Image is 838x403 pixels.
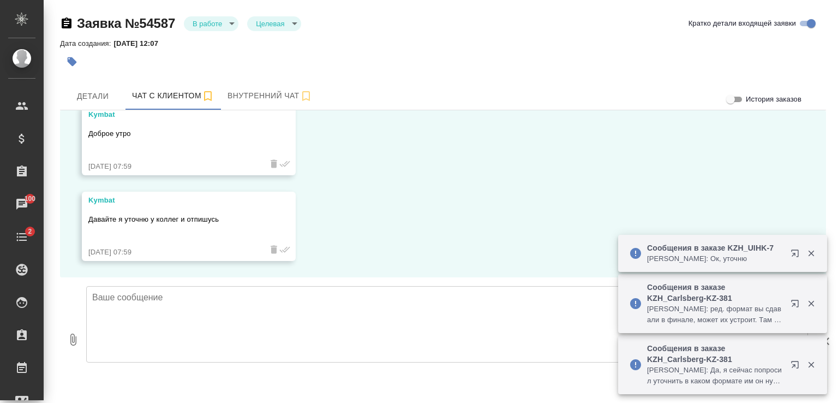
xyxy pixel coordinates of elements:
button: Скопировать ссылку [60,17,73,30]
span: Внутренний чат [228,89,313,103]
span: Чат с клиентом [132,89,214,103]
div: В работе [184,16,238,31]
button: Закрыть [800,360,822,370]
p: Сообщения в заказе KZH_Carlsberg-KZ-381 [647,343,783,365]
p: Давайте я уточню у коллег и отпишусь [88,214,258,225]
button: Добавить тэг [60,50,84,74]
div: [DATE] 07:59 [88,247,258,258]
p: Сообщения в заказе KZH_UIHK-7 [647,242,783,253]
p: Доброе утро [88,128,258,139]
button: Закрыть [800,299,822,309]
button: Открыть в новой вкладке [784,354,810,380]
span: Кратко детали входящей заявки [689,18,796,29]
div: Kymbat [88,109,258,120]
button: 77473387813 (Kymbat) - (undefined) [125,82,221,110]
button: Закрыть [800,248,822,258]
span: История заказов [746,94,801,105]
button: Целевая [253,19,288,28]
svg: Подписаться [201,90,214,103]
svg: Подписаться [300,90,313,103]
span: Детали [67,90,119,103]
div: В работе [247,16,301,31]
p: Дата создания: [60,39,113,48]
div: [DATE] 07:59 [88,161,258,172]
a: 2 [3,223,41,251]
span: 100 [18,193,43,204]
a: Заявка №54587 [77,16,175,31]
p: [DATE] 12:07 [113,39,166,48]
button: Открыть в новой вкладке [784,293,810,319]
span: 2 [21,226,38,237]
div: Kymbat [88,195,258,206]
a: 100 [3,191,41,218]
p: [PERSON_NAME]: Ок, уточню [647,253,783,264]
button: В работе [189,19,225,28]
p: [PERSON_NAME]: ред. формат вы сдавали в финале, может их устроит. Там шрифт только не поменянный,... [647,304,783,325]
button: Открыть в новой вкладке [784,242,810,269]
p: Сообщения в заказе KZH_Carlsberg-KZ-381 [647,282,783,304]
p: [PERSON_NAME]: Да, я сейчас попросил уточнить в каком формате им он нужен, ПДФ или ред формат [647,365,783,387]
